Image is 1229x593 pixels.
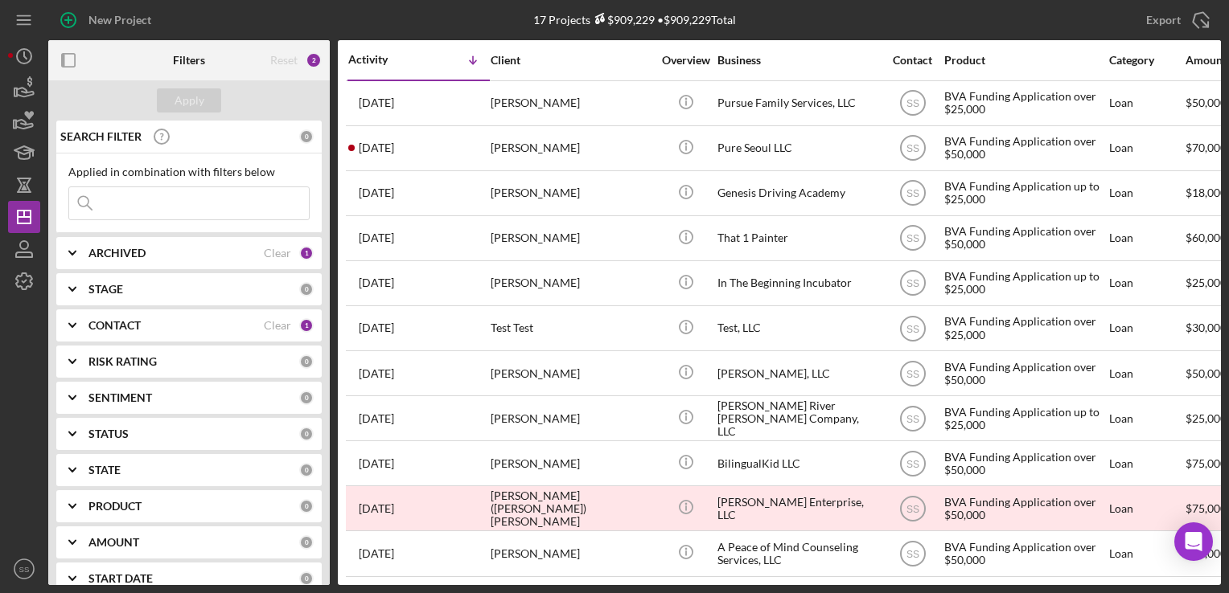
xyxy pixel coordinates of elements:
b: PRODUCT [88,500,142,513]
div: Clear [264,319,291,332]
span: $25,000 [1186,276,1227,289]
div: Test Test [491,307,651,350]
div: Loan [1109,352,1184,395]
div: BVA Funding Application over $50,000 [944,352,1105,395]
div: Loan [1109,127,1184,170]
div: BilingualKid LLC [717,442,878,485]
text: SS [906,323,919,334]
div: Applied in combination with filters below [68,166,310,178]
div: [PERSON_NAME] [491,172,651,215]
time: 2025-09-26 15:59 [359,96,394,109]
div: Contact [882,54,943,67]
div: 0 [299,354,314,369]
div: That 1 Painter [717,217,878,260]
b: Filters [173,54,205,67]
div: [PERSON_NAME] [491,397,651,440]
time: 2025-09-24 12:28 [359,186,394,199]
div: BVA Funding Application over $50,000 [944,442,1105,485]
time: 2025-09-22 13:45 [359,321,394,334]
div: New Project [88,4,151,36]
div: [PERSON_NAME] [491,82,651,125]
div: 17 Projects • $909,229 Total [533,13,736,27]
text: SS [906,368,919,379]
b: START DATE [88,572,153,585]
b: RISK RATING [88,355,157,368]
div: BVA Funding Application up to $25,000 [944,397,1105,440]
div: In The Beginning Incubator [717,262,878,305]
text: SS [906,188,919,199]
div: BVA Funding Application up to $25,000 [944,172,1105,215]
div: 2 [306,52,322,68]
div: [PERSON_NAME] [491,127,651,170]
time: 2025-09-03 15:31 [359,367,394,380]
span: $18,000 [1186,186,1227,199]
div: Category [1109,54,1184,67]
div: [PERSON_NAME] [491,352,651,395]
div: Loan [1109,82,1184,125]
div: $909,229 [590,13,655,27]
div: Client [491,54,651,67]
div: Clear [264,247,291,260]
div: BVA Funding Application over $50,000 [944,217,1105,260]
time: 2025-08-14 17:50 [359,547,394,560]
div: [PERSON_NAME], LLC [717,352,878,395]
div: Loan [1109,172,1184,215]
div: Apply [175,88,204,112]
div: Activity [348,53,419,66]
button: Apply [157,88,221,112]
div: Pure Seoul LLC [717,127,878,170]
div: Export [1146,4,1181,36]
div: Business [717,54,878,67]
text: SS [906,233,919,244]
div: BVA Funding Application over $25,000 [944,82,1105,125]
div: Open Intercom Messenger [1174,522,1213,561]
div: 0 [299,463,314,477]
text: SS [906,278,919,289]
button: Export [1130,4,1221,36]
div: [PERSON_NAME] [491,442,651,485]
time: 2025-08-20 23:39 [359,502,394,515]
text: SS [906,98,919,109]
span: $60,000 [1186,231,1227,244]
text: SS [906,549,919,560]
div: 1 [299,318,314,333]
div: Loan [1109,487,1184,530]
span: $50,000 [1186,96,1227,109]
b: ARCHIVED [88,247,146,260]
text: SS [906,143,919,154]
div: 0 [299,571,314,586]
div: Loan [1109,532,1184,575]
span: $30,000 [1186,321,1227,334]
b: SEARCH FILTER [60,130,142,143]
div: [PERSON_NAME] Enterprise, LLC [717,487,878,530]
b: SENTIMENT [88,391,152,404]
div: 0 [299,535,314,550]
div: [PERSON_NAME] [491,217,651,260]
div: Loan [1109,442,1184,485]
b: STATUS [88,427,129,440]
div: Overview [656,54,716,67]
div: Product [944,54,1105,67]
div: Test, LLC [717,307,878,350]
div: Loan [1109,262,1184,305]
time: 2025-09-23 17:44 [359,231,394,244]
div: BVA Funding Application over $50,000 [944,487,1105,530]
div: 0 [299,282,314,296]
div: Reset [270,54,298,67]
b: STAGE [88,283,123,296]
span: $75,000 [1186,456,1227,470]
div: 0 [299,129,314,144]
b: CONTACT [88,319,141,332]
time: 2025-09-25 14:57 [359,141,394,154]
div: Loan [1109,397,1184,440]
div: 0 [299,427,314,441]
div: [PERSON_NAME] River [PERSON_NAME] Company, LLC [717,397,878,440]
div: 0 [299,391,314,405]
b: AMOUNT [88,536,139,549]
div: [PERSON_NAME] [491,532,651,575]
button: New Project [48,4,167,36]
span: $70,000 [1186,141,1227,154]
div: Pursue Family Services, LLC [717,82,878,125]
text: SS [906,503,919,514]
div: A Peace of Mind Counseling Services, LLC [717,532,878,575]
